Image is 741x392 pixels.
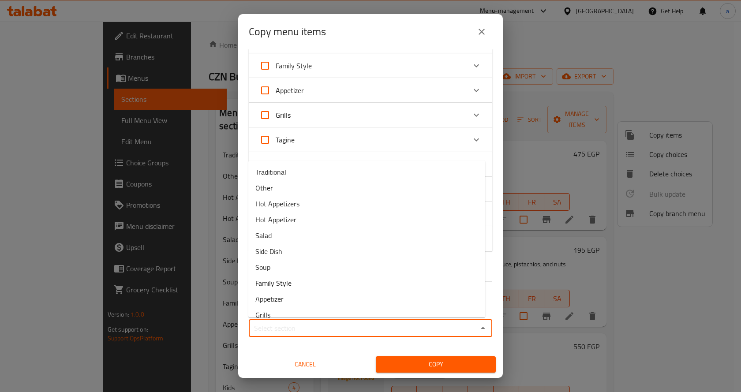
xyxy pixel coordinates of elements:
label: Acknowledge [254,55,312,76]
span: Grills [276,108,291,122]
label: Acknowledge [254,80,304,101]
label: Acknowledge [254,154,288,175]
button: Copy [376,356,496,373]
div: Expand [249,53,492,78]
label: Acknowledge [254,129,295,150]
span: Grills [255,310,270,320]
span: Appetizer [255,294,284,304]
button: Cancel [245,356,365,373]
span: Appetizer [276,84,304,97]
span: Cancel [249,359,362,370]
span: Family Style [276,59,312,72]
label: Acknowledge [254,105,291,126]
span: Family Style [255,278,292,288]
span: Other [255,183,273,193]
span: Salad [255,230,272,241]
input: Select section [251,322,475,334]
span: Copy [383,359,489,370]
span: Traditional [255,167,286,177]
h2: Copy menu items [249,25,326,39]
div: Expand [249,78,492,103]
span: Hot Appetizer [255,214,296,225]
span: Kids [276,158,288,171]
button: close [471,21,492,42]
div: Expand [249,103,492,127]
span: Tagine [276,133,295,146]
div: Expand [249,152,492,177]
button: Close [477,322,489,334]
span: Soup [255,262,270,273]
span: Hot Appetizers [255,198,299,209]
span: Side Dish [255,246,282,257]
div: Expand [249,127,492,152]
